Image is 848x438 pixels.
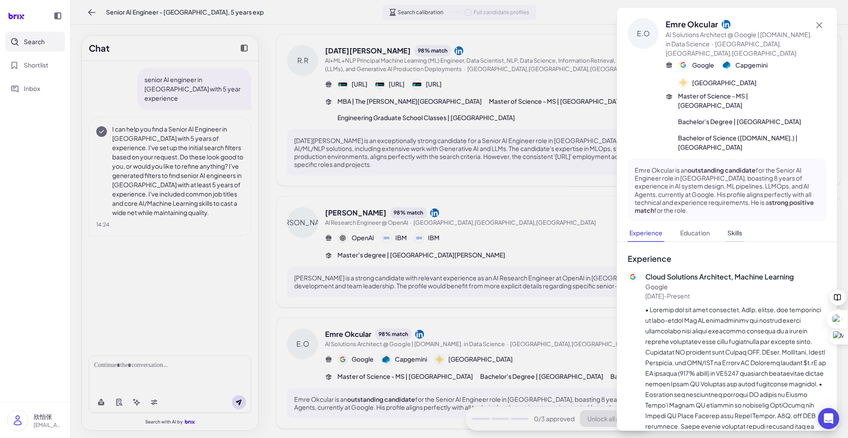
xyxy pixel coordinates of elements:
[678,133,812,152] span: Bachelor of Science ([DOMAIN_NAME].) | [GEOGRAPHIC_DATA]
[666,30,812,48] span: AI Solutions Architect @ Google | [DOMAIN_NAME]. in Data Science
[5,32,65,52] button: Search
[645,291,826,301] p: [DATE] - Present
[818,408,839,429] div: Open Intercom Messenger
[679,78,688,87] img: 公司logo
[628,18,659,49] div: E.O
[635,166,819,214] p: Emre Okcular is an for the Senior AI Engineer role in [GEOGRAPHIC_DATA], boasting 8 years of expe...
[688,166,756,174] strong: outstanding candidate
[8,410,28,430] img: user_logo.png
[628,272,637,281] img: 公司logo
[692,78,757,87] span: [GEOGRAPHIC_DATA]
[678,91,812,110] span: Master of Science - MS | [GEOGRAPHIC_DATA]
[726,225,744,242] button: Skills
[722,60,731,69] img: 公司logo
[666,40,796,57] span: [GEOGRAPHIC_DATA],[GEOGRAPHIC_DATA],[GEOGRAPHIC_DATA]
[679,60,688,69] img: 公司logo
[24,60,49,70] span: Shortlist
[5,79,65,98] button: Inbox
[735,60,768,70] span: Capgemini
[628,225,826,242] nav: Tabs
[628,225,664,242] button: Experience
[678,117,801,126] span: Bachelor's Degree | [GEOGRAPHIC_DATA]
[678,225,712,242] button: Education
[34,412,63,421] p: 欣怡张
[692,60,714,70] span: Google
[645,282,826,291] p: Google
[712,40,713,48] span: ·
[645,272,826,282] p: Cloud Solutions Architect, Machine Learning
[34,421,63,429] p: [EMAIL_ADDRESS][DOMAIN_NAME]
[24,84,40,93] span: Inbox
[635,198,814,214] strong: strong positive match
[666,18,718,30] span: Emre Okcular
[5,55,65,75] button: Shortlist
[24,37,45,46] span: Search
[628,253,826,264] h3: Experience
